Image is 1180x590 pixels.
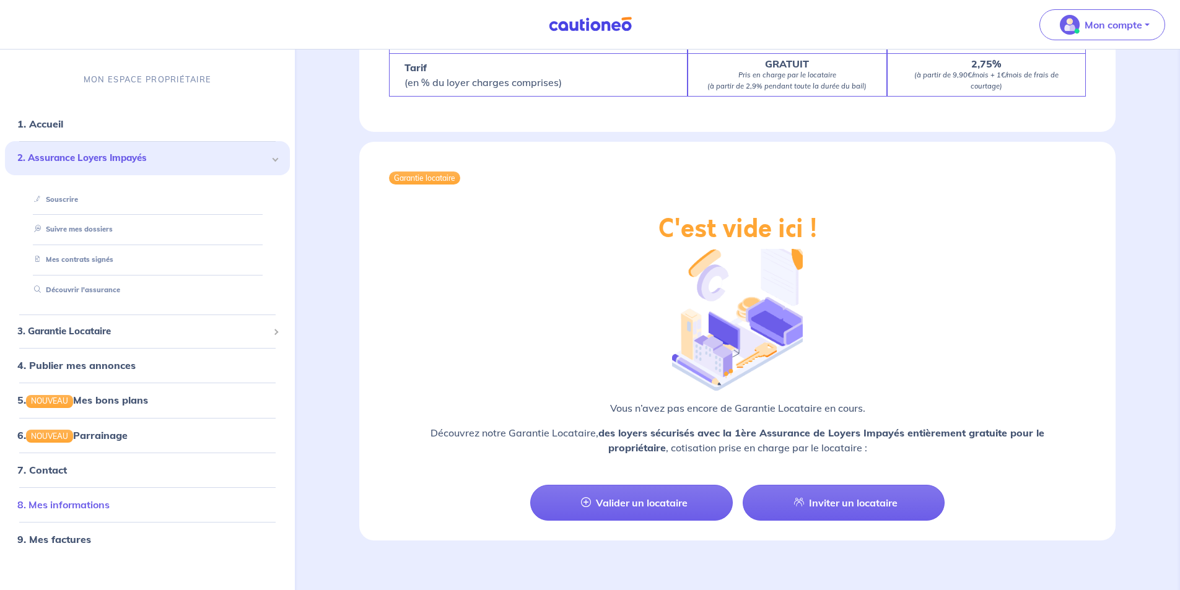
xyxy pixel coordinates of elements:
[20,220,275,240] div: Suivre mes dossiers
[17,464,67,476] a: 7. Contact
[17,118,63,130] a: 1. Accueil
[1039,9,1165,40] button: illu_account_valid_menu.svgMon compte
[17,498,110,511] a: 8. Mes informations
[672,239,802,391] img: illu_empty_gl.png
[544,17,637,32] img: Cautioneo
[389,425,1086,455] p: Découvrez notre Garantie Locataire, , cotisation prise en charge par le locataire :
[29,256,113,264] a: Mes contrats signés
[17,394,148,407] a: 5.NOUVEAUMes bons plans
[5,423,290,448] div: 6.NOUVEAUParrainage
[743,485,945,521] a: Inviter un locataire
[17,324,268,339] span: 3. Garantie Locataire
[17,151,268,165] span: 2. Assurance Loyers Impayés
[5,492,290,517] div: 8. Mes informations
[17,360,136,372] a: 4. Publier mes annonces
[530,485,732,521] a: Valider un locataire
[5,458,290,482] div: 7. Contact
[404,61,427,74] strong: Tarif
[29,225,113,234] a: Suivre mes dossiers
[1060,15,1080,35] img: illu_account_valid_menu.svg
[5,527,290,552] div: 9. Mes factures
[20,189,275,210] div: Souscrire
[20,250,275,271] div: Mes contrats signés
[971,58,1001,70] strong: 2,75%
[404,60,562,90] p: (en % du loyer charges comprises)
[84,74,211,85] p: MON ESPACE PROPRIÉTAIRE
[914,71,1059,90] em: (à partir de 9,90€/mois + 1€/mois de frais de courtage)
[5,111,290,136] div: 1. Accueil
[5,319,290,344] div: 3. Garantie Locataire
[20,280,275,300] div: Découvrir l'assurance
[29,285,120,294] a: Découvrir l'assurance
[1085,17,1142,32] p: Mon compte
[5,354,290,378] div: 4. Publier mes annonces
[17,533,91,545] a: 9. Mes factures
[707,71,867,90] em: Pris en charge par le locataire (à partir de 2,9% pendant toute la durée du bail)
[658,214,817,244] h2: C'est vide ici !
[5,388,290,413] div: 5.NOUVEAUMes bons plans
[17,429,128,441] a: 6.NOUVEAUParrainage
[765,58,809,70] strong: GRATUIT
[389,171,460,184] div: Garantie locataire
[598,427,1044,454] strong: des loyers sécurisés avec la 1ère Assurance de Loyers Impayés entièrement gratuite pour le propri...
[5,141,290,175] div: 2. Assurance Loyers Impayés
[29,195,78,204] a: Souscrire
[389,401,1086,415] p: Vous n’avez pas encore de Garantie Locataire en cours.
